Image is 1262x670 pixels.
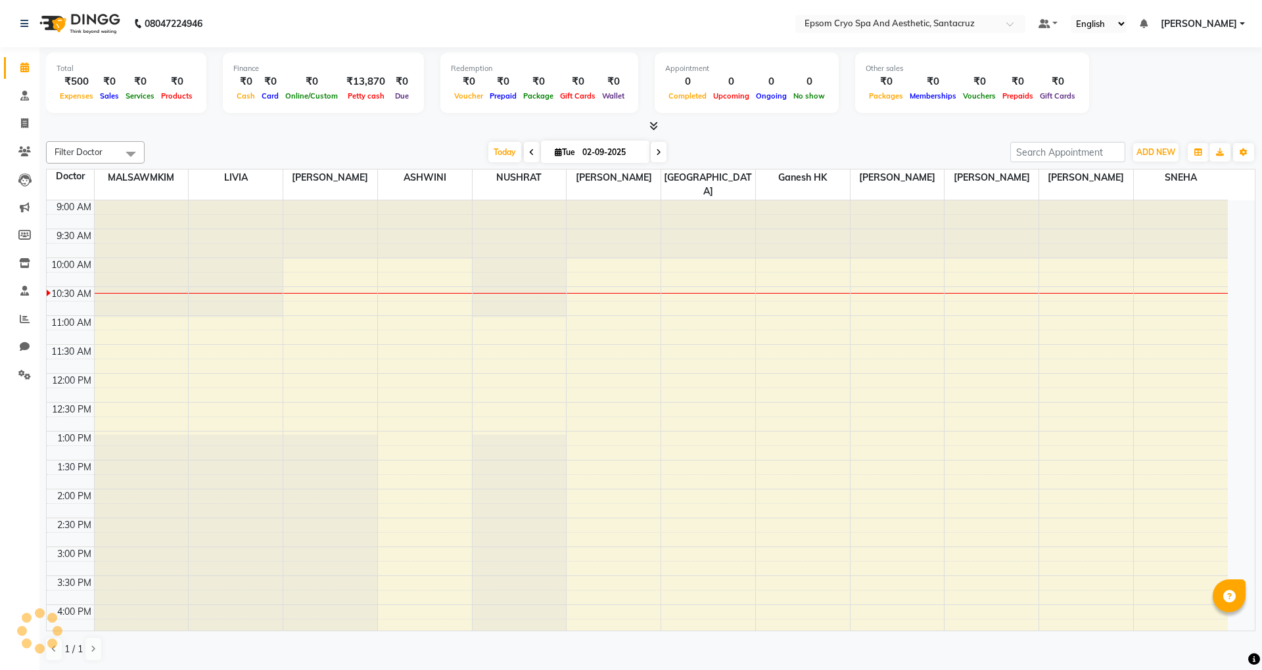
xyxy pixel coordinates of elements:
[567,169,661,186] span: [PERSON_NAME]
[189,169,283,186] span: LIVIA
[451,91,486,100] span: Voucher
[49,258,94,272] div: 10:00 AM
[283,169,377,186] span: [PERSON_NAME]
[55,547,94,561] div: 3:00 PM
[1010,142,1125,162] input: Search Appointment
[49,287,94,301] div: 10:30 AM
[851,169,945,186] span: [PERSON_NAME]
[866,74,906,89] div: ₹0
[665,74,710,89] div: 0
[753,74,790,89] div: 0
[49,403,94,416] div: 12:30 PM
[49,345,94,359] div: 11:30 AM
[258,91,282,100] span: Card
[906,91,960,100] span: Memberships
[341,74,390,89] div: ₹13,870
[710,74,753,89] div: 0
[790,74,828,89] div: 0
[233,74,258,89] div: ₹0
[378,169,472,186] span: ASHWINI
[520,74,557,89] div: ₹0
[122,74,158,89] div: ₹0
[97,74,122,89] div: ₹0
[999,74,1037,89] div: ₹0
[486,74,520,89] div: ₹0
[55,460,94,474] div: 1:30 PM
[710,91,753,100] span: Upcoming
[233,91,258,100] span: Cash
[57,91,97,100] span: Expenses
[282,91,341,100] span: Online/Custom
[49,316,94,330] div: 11:00 AM
[1037,74,1079,89] div: ₹0
[999,91,1037,100] span: Prepaids
[390,74,413,89] div: ₹0
[599,91,628,100] span: Wallet
[557,91,599,100] span: Gift Cards
[557,74,599,89] div: ₹0
[55,489,94,503] div: 2:00 PM
[95,169,189,186] span: MALSAWMKIM
[55,576,94,590] div: 3:30 PM
[122,91,158,100] span: Services
[790,91,828,100] span: No show
[451,74,486,89] div: ₹0
[55,605,94,619] div: 4:00 PM
[665,63,828,74] div: Appointment
[64,642,83,656] span: 1 / 1
[49,374,94,388] div: 12:00 PM
[57,63,196,74] div: Total
[473,169,567,186] span: NUSHRAT
[960,74,999,89] div: ₹0
[665,91,710,100] span: Completed
[1039,169,1133,186] span: [PERSON_NAME]
[392,91,412,100] span: Due
[1037,91,1079,100] span: Gift Cards
[55,518,94,532] div: 2:30 PM
[145,5,202,42] b: 08047224946
[1134,169,1228,186] span: SNEHA
[258,74,282,89] div: ₹0
[54,200,94,214] div: 9:00 AM
[344,91,388,100] span: Petty cash
[55,432,94,445] div: 1:00 PM
[756,169,850,186] span: Ganesh HK
[55,146,103,157] span: Filter Doctor
[57,74,97,89] div: ₹500
[158,74,196,89] div: ₹0
[866,63,1079,74] div: Other sales
[661,169,755,200] span: [GEOGRAPHIC_DATA]
[488,142,521,162] span: Today
[233,63,413,74] div: Finance
[282,74,341,89] div: ₹0
[34,5,124,42] img: logo
[578,143,644,162] input: 2025-09-02
[960,91,999,100] span: Vouchers
[906,74,960,89] div: ₹0
[520,91,557,100] span: Package
[451,63,628,74] div: Redemption
[1161,17,1237,31] span: [PERSON_NAME]
[1133,143,1179,162] button: ADD NEW
[753,91,790,100] span: Ongoing
[486,91,520,100] span: Prepaid
[599,74,628,89] div: ₹0
[54,229,94,243] div: 9:30 AM
[866,91,906,100] span: Packages
[551,147,578,157] span: Tue
[158,91,196,100] span: Products
[97,91,122,100] span: Sales
[1136,147,1175,157] span: ADD NEW
[945,169,1039,186] span: [PERSON_NAME]
[47,169,94,183] div: Doctor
